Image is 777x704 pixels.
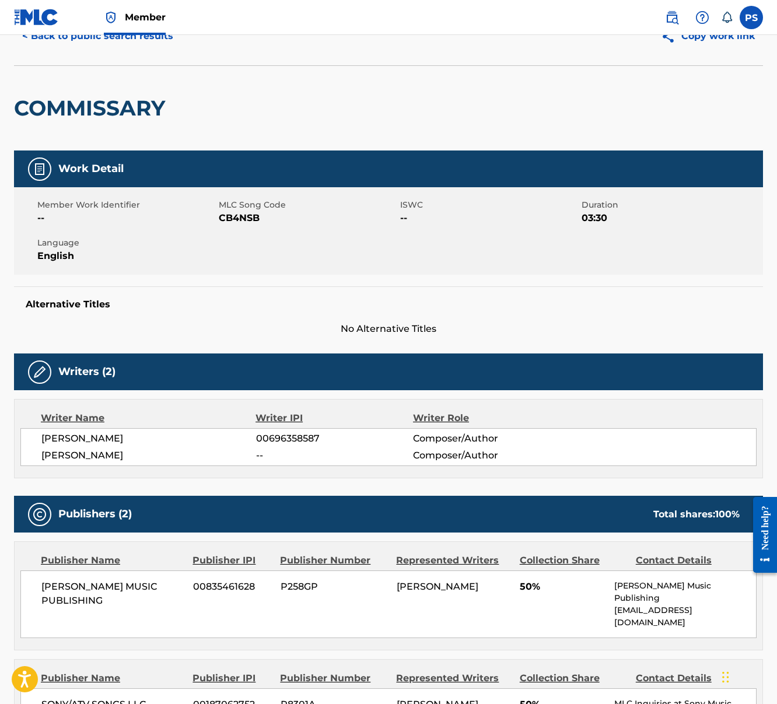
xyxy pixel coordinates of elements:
h5: Publishers (2) [58,507,132,521]
span: ISWC [400,199,579,211]
div: Represented Writers [396,554,510,568]
span: Member [125,10,166,24]
img: Work Detail [33,162,47,176]
span: -- [37,211,216,225]
span: P258GP [281,580,388,594]
span: 100 % [715,509,740,520]
span: Member Work Identifier [37,199,216,211]
span: No Alternative Titles [14,322,763,336]
span: Composer/Author [413,432,556,446]
p: [PERSON_NAME] Music Publishing [614,580,757,604]
span: 03:30 [582,211,760,225]
button: Copy work link [653,22,763,51]
div: Contact Details [636,671,743,685]
span: [PERSON_NAME] MUSIC PUBLISHING [41,580,184,608]
div: Represented Writers [396,671,510,685]
span: Composer/Author [413,449,556,463]
span: -- [400,211,579,225]
img: Copy work link [661,29,681,44]
span: MLC Song Code [219,199,397,211]
span: -- [256,449,414,463]
div: Writer Name [41,411,256,425]
img: Publishers [33,507,47,521]
div: Publisher Name [41,671,184,685]
span: [PERSON_NAME] [41,449,256,463]
div: User Menu [740,6,763,29]
span: [PERSON_NAME] [397,581,478,592]
p: [EMAIL_ADDRESS][DOMAIN_NAME] [614,604,757,629]
img: MLC Logo [14,9,59,26]
img: Top Rightsholder [104,10,118,24]
div: Writer Role [413,411,556,425]
div: Contact Details [636,554,743,568]
img: Writers [33,365,47,379]
span: Language [37,237,216,249]
button: < Back to public search results [14,22,181,51]
div: Notifications [721,12,733,23]
h2: COMMISSARY [14,95,171,121]
div: Collection Share [520,671,627,685]
iframe: Resource Center [744,488,777,582]
div: Collection Share [520,554,627,568]
span: CB4NSB [219,211,397,225]
img: help [695,10,709,24]
div: Help [691,6,714,29]
span: English [37,249,216,263]
span: 00835461628 [193,580,272,594]
div: Publisher IPI [192,671,271,685]
div: Publisher Number [280,671,387,685]
h5: Work Detail [58,162,124,176]
div: Publisher Number [280,554,387,568]
div: Publisher IPI [192,554,271,568]
span: 50% [520,580,605,594]
h5: Alternative Titles [26,299,751,310]
h5: Writers (2) [58,365,116,379]
div: Publisher Name [41,554,184,568]
div: Writer IPI [256,411,413,425]
span: [PERSON_NAME] [41,432,256,446]
div: Total shares: [653,507,740,521]
span: 00696358587 [256,432,414,446]
iframe: Chat Widget [719,648,777,704]
img: search [665,10,679,24]
span: Duration [582,199,760,211]
a: Public Search [660,6,684,29]
div: Drag [722,660,729,695]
